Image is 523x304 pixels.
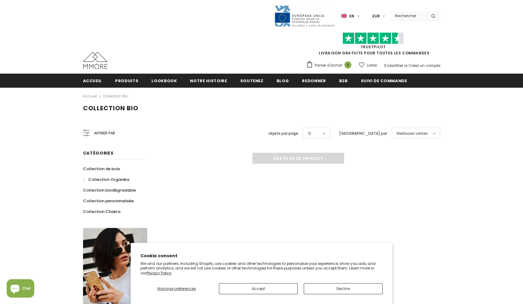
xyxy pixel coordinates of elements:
[240,74,263,87] a: soutenez
[308,130,311,137] span: 12
[359,60,377,71] a: Listes
[140,261,383,276] p: We and our partners, including Shopify, use cookies and other technologies to personalize your ex...
[115,74,138,87] a: Produits
[83,163,120,174] a: Collection de bois
[306,35,440,56] span: LIVRAISON GRATUITE POUR TOUTES LES COMMANDES
[343,32,404,44] img: Faites confiance aux étoiles pilotes
[83,206,120,217] a: Collection Chakra
[302,78,326,84] span: Redonner
[277,74,289,87] a: Blog
[361,44,386,49] a: TrustPilot
[268,130,298,137] label: objets par page
[339,78,348,84] span: B2B
[397,130,428,137] span: Meilleures ventes
[5,279,36,299] inbox-online-store-chat: Shopify online store chat
[344,61,351,68] span: 0
[94,130,115,137] span: Affiner par
[240,78,263,84] span: soutenez
[404,63,408,68] span: or
[341,13,347,19] img: i-lang-1.png
[151,74,177,87] a: Lookbook
[339,130,387,137] label: [GEOGRAPHIC_DATA] par
[103,93,128,99] a: Collection Bio
[83,93,97,100] a: Accueil
[83,174,129,185] a: Collection Organika
[83,198,134,204] span: Collection personnalisée
[83,78,102,84] span: Accueil
[83,185,136,196] a: Collection biodégradable
[391,11,427,20] input: Search Site
[83,150,114,156] span: Catégories
[83,166,120,172] span: Collection de bois
[88,177,129,182] span: Collection Organika
[315,62,342,68] span: Panier d'achat
[372,13,380,19] span: EUR
[140,253,383,259] h2: Cookie consent
[151,78,177,84] span: Lookbook
[304,283,383,294] button: Decline
[409,63,440,68] a: Créez un compte
[219,283,298,294] button: Accept
[83,74,102,87] a: Accueil
[83,209,120,214] span: Collection Chakra
[361,78,407,84] span: Suivi de commande
[147,270,172,276] a: Privacy Policy
[274,5,335,27] img: Javni Razpis
[361,74,407,87] a: Suivi de commande
[274,13,335,18] a: Javni Razpis
[349,13,354,19] span: en
[158,286,196,291] span: Manage preferences
[190,78,227,84] span: Notre histoire
[83,104,138,112] span: Collection Bio
[190,74,227,87] a: Notre histoire
[306,61,354,70] a: Panier d'achat 0
[140,283,213,294] button: Manage preferences
[83,196,134,206] a: Collection personnalisée
[384,63,403,68] a: S'identifier
[83,52,107,69] img: Cas MMORE
[115,78,138,84] span: Produits
[83,187,136,193] span: Collection biodégradable
[302,74,326,87] a: Redonner
[367,62,377,68] span: Listes
[277,78,289,84] span: Blog
[339,74,348,87] a: B2B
